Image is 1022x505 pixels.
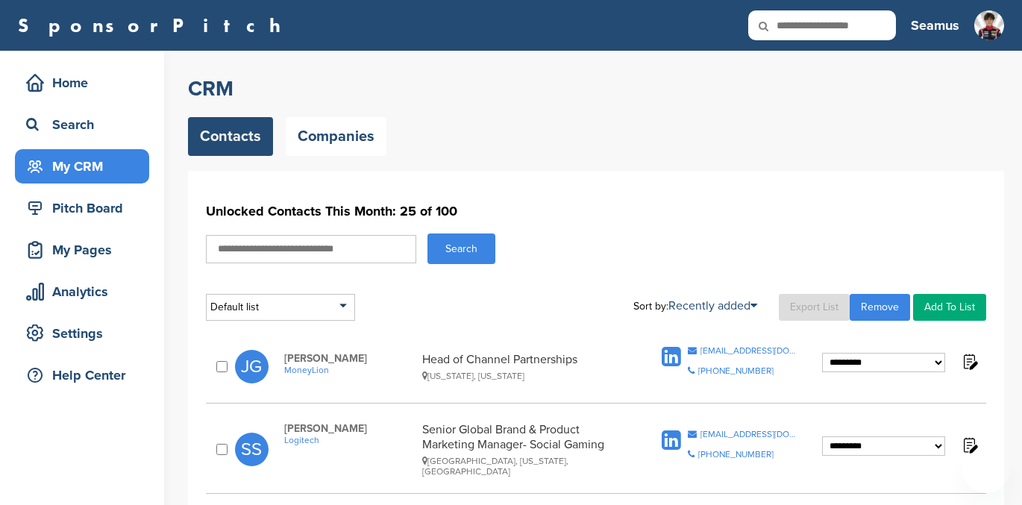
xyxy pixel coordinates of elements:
a: Recently added [668,298,757,313]
a: Settings [15,316,149,351]
a: Help Center [15,358,149,392]
div: My Pages [22,236,149,263]
div: Settings [22,320,149,347]
button: Search [427,233,495,264]
h2: CRM [188,75,1004,102]
div: [EMAIL_ADDRESS][DOMAIN_NAME] [700,346,800,355]
a: My Pages [15,233,149,267]
a: Export List [779,294,850,321]
a: Companies [286,117,386,156]
h1: Unlocked Contacts This Month: 25 of 100 [206,198,986,225]
div: [PHONE_NUMBER] [698,366,774,375]
div: Senior Global Brand & Product Marketing Manager- Social Gaming [422,422,628,477]
a: My CRM [15,149,149,184]
a: SponsorPitch [18,16,290,35]
div: [EMAIL_ADDRESS][DOMAIN_NAME] [700,430,800,439]
a: Remove [850,294,910,321]
a: Analytics [15,275,149,309]
a: Seamus [911,9,959,42]
span: JG [235,350,269,383]
div: Head of Channel Partnerships [422,352,628,381]
span: SS [235,433,269,466]
div: Analytics [22,278,149,305]
div: [GEOGRAPHIC_DATA], [US_STATE], [GEOGRAPHIC_DATA] [422,456,628,477]
span: [PERSON_NAME] [284,352,415,365]
div: Home [22,69,149,96]
a: Pitch Board [15,191,149,225]
a: Add To List [913,294,986,321]
h3: Seamus [911,15,959,36]
span: [PERSON_NAME] [284,422,415,435]
div: Sort by: [633,300,757,312]
a: Home [15,66,149,100]
div: Default list [206,294,355,321]
img: Notes [960,436,979,454]
div: My CRM [22,153,149,180]
div: Help Center [22,362,149,389]
div: Pitch Board [22,195,149,222]
a: Contacts [188,117,273,156]
div: [PHONE_NUMBER] [698,450,774,459]
img: Seamus pic [974,10,1004,40]
iframe: Button to launch messaging window [962,445,1010,493]
a: Logitech [284,435,415,445]
div: [US_STATE], [US_STATE] [422,371,628,381]
img: Notes [960,352,979,371]
a: MoneyLion [284,365,415,375]
div: Search [22,111,149,138]
a: Search [15,107,149,142]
